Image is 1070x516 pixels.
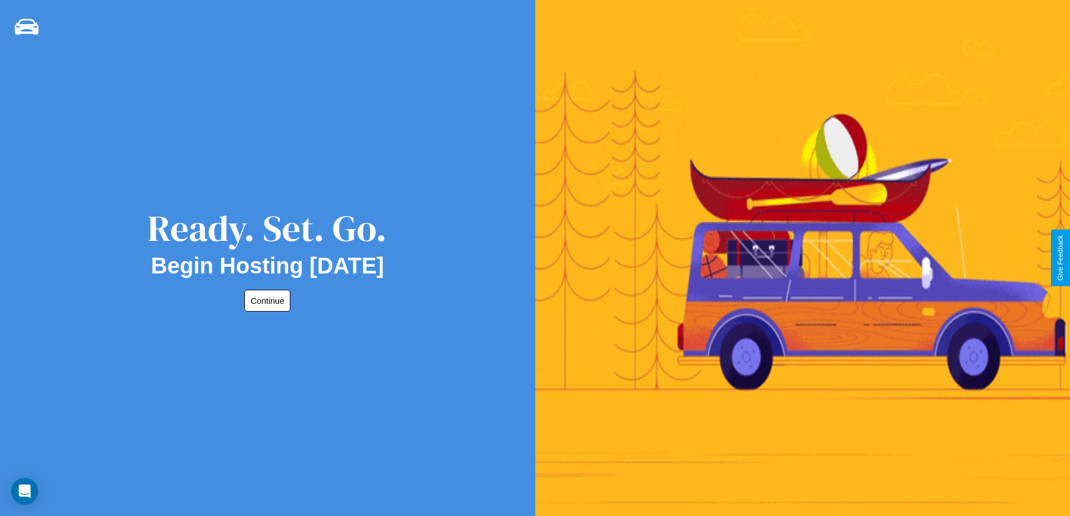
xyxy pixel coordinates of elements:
button: Continue [244,290,290,312]
div: Ready. Set. Go. [148,203,387,253]
h2: Begin Hosting [DATE] [151,253,384,278]
div: Give Feedback [1057,235,1064,281]
div: Open Intercom Messenger [11,478,38,505]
